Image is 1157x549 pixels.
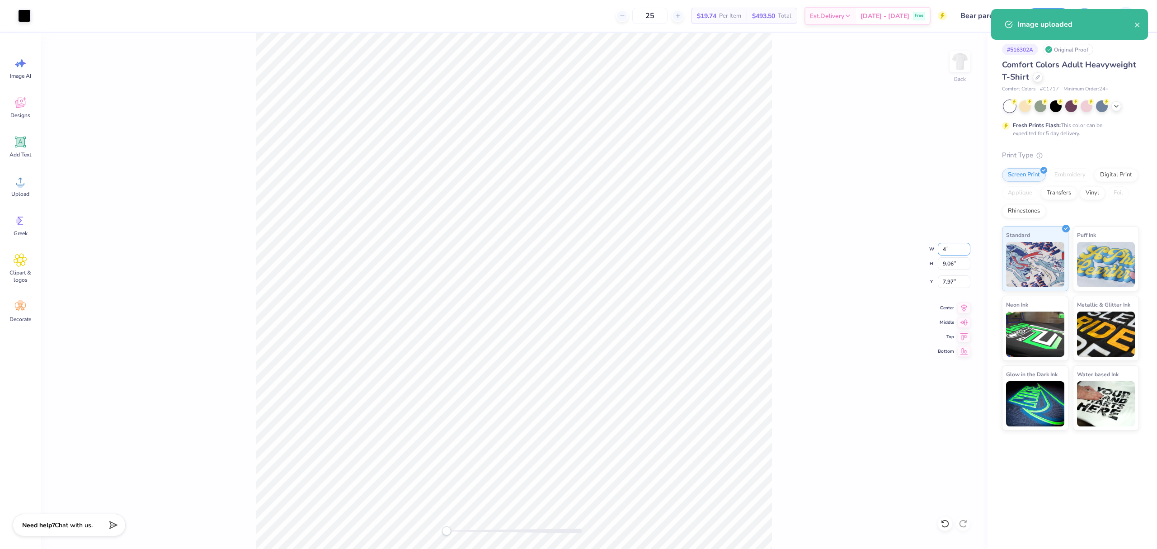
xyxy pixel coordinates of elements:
[954,7,1020,25] input: Untitled Design
[1080,186,1105,200] div: Vinyl
[938,304,954,312] span: Center
[1077,381,1135,426] img: Water based Ink
[1049,168,1091,182] div: Embroidery
[9,316,31,323] span: Decorate
[1077,300,1130,309] span: Metallic & Glitter Ink
[954,75,966,83] div: Back
[1006,312,1064,357] img: Neon Ink
[951,52,969,71] img: Back
[719,11,741,21] span: Per Item
[1077,312,1135,357] img: Metallic & Glitter Ink
[1002,59,1136,82] span: Comfort Colors Adult Heavyweight T-Shirt
[22,521,55,530] strong: Need help?
[1006,230,1030,240] span: Standard
[861,11,909,21] span: [DATE] - [DATE]
[1077,369,1119,379] span: Water based Ink
[1077,230,1096,240] span: Puff Ink
[1094,168,1138,182] div: Digital Print
[5,269,35,284] span: Clipart & logos
[1063,85,1109,93] span: Minimum Order: 24 +
[938,333,954,341] span: Top
[938,348,954,355] span: Bottom
[1002,186,1038,200] div: Applique
[1017,19,1134,30] div: Image uploaded
[1006,300,1028,309] span: Neon Ink
[1104,7,1139,25] a: JP
[1041,186,1077,200] div: Transfers
[1077,242,1135,287] img: Puff Ink
[1002,85,1035,93] span: Comfort Colors
[1040,85,1059,93] span: # C1717
[1108,186,1129,200] div: Foil
[1013,121,1124,137] div: This color can be expedited for 5 day delivery.
[697,11,716,21] span: $19.74
[9,151,31,158] span: Add Text
[632,8,668,24] input: – –
[1117,7,1135,25] img: John Paul Torres
[1002,204,1046,218] div: Rhinestones
[752,11,775,21] span: $493.50
[11,190,29,198] span: Upload
[1006,242,1064,287] img: Standard
[1002,150,1139,161] div: Print Type
[442,526,451,535] div: Accessibility label
[14,230,28,237] span: Greek
[915,13,923,19] span: Free
[55,521,93,530] span: Chat with us.
[1134,19,1141,30] button: close
[938,319,954,326] span: Middle
[810,11,844,21] span: Est. Delivery
[1043,44,1093,55] div: Original Proof
[1006,381,1064,426] img: Glow in the Dark Ink
[778,11,791,21] span: Total
[1006,369,1058,379] span: Glow in the Dark Ink
[1002,168,1046,182] div: Screen Print
[1013,122,1061,129] strong: Fresh Prints Flash:
[10,72,31,80] span: Image AI
[10,112,30,119] span: Designs
[1002,44,1038,55] div: # 516302A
